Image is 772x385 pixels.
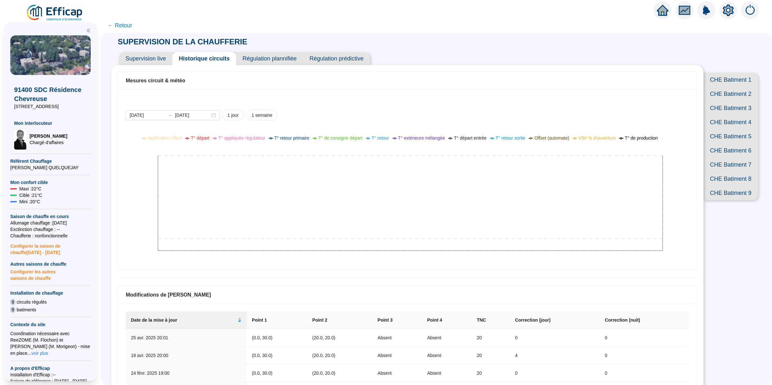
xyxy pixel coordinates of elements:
[17,299,47,305] span: circuits régulés
[191,135,209,141] span: T° départ
[741,1,759,19] img: alerts
[167,113,172,118] span: to
[703,73,758,87] span: CHE Batiment 1
[10,213,91,220] span: Saison de chauffe en cours
[30,133,67,139] span: [PERSON_NAME]
[247,347,307,364] td: (0.0, 30.0)
[30,139,67,146] span: Chargé d'affaires
[534,135,569,141] span: Offset (automate)
[126,364,247,382] td: 24 févr. 2025 19:00
[10,378,91,384] span: Saison de référence : [DATE] - [DATE]
[10,261,91,267] span: Autres saisons de chauffe
[10,330,91,357] div: Coordination nécessaire avec ReeZOME (M. Flochon) et [PERSON_NAME] (M. Morigeon) - mise en place...
[372,329,422,347] td: Absent
[10,267,91,281] span: Configurer les autres saisons de chauffe
[496,135,526,141] span: T° retour sortie
[422,329,472,347] td: Absent
[10,220,91,226] span: Allumage chauffage : [DATE]
[703,158,758,172] span: CHE Batiment 7
[119,52,172,65] span: Supervision live
[218,135,265,141] span: T° appliquée régulateur
[86,28,91,33] span: double-left
[372,311,422,329] th: Point 3
[131,316,236,324] span: Date de la mise à jour
[10,307,15,313] span: 9
[274,135,309,141] span: T° retour primaire
[10,371,91,378] span: Installation d'Efficap : --
[703,143,758,158] span: CHE Batiment 6
[303,52,370,65] span: Régulation prédictive
[600,329,689,347] td: 0
[14,103,87,110] span: [STREET_ADDRESS]
[372,135,389,141] span: T° retour
[126,291,689,299] div: Modifications de [PERSON_NAME]
[578,135,616,141] span: V3V % d'ouverture
[14,129,27,150] img: Chargé d'affaires
[510,364,600,382] td: 0
[307,311,372,329] th: Point 2
[14,85,87,103] span: 91400 SDC Résidence Chevreuse
[10,233,91,239] span: Chaufferie : non fonctionnelle
[222,110,244,120] button: 1 jour
[126,311,247,329] th: Date de la mise à jour
[10,321,91,328] span: Contexte du site
[10,290,91,296] span: Installation de chauffage
[600,347,689,364] td: 0
[10,239,91,256] span: Configurer la saison de chauffe [DATE] - [DATE]
[26,4,84,22] img: efficap energie logo
[454,135,486,141] span: T° départ entrée
[111,37,254,46] span: SUPERVISION DE LA CHAUFFERIE
[247,329,307,347] td: (0.0, 30.0)
[175,112,210,119] input: Date de fin
[247,364,307,382] td: (0.0, 30.0)
[126,329,247,347] td: 25 avr. 2025 20:01
[472,329,510,347] td: 20
[510,347,600,364] td: 4
[247,311,307,329] th: Point 1
[19,192,42,198] span: Cible : 21 °C
[148,135,182,141] span: Application offset
[472,347,510,364] td: 20
[107,21,132,30] span: ← Retour
[697,1,715,19] img: alerts
[422,364,472,382] td: Absent
[10,365,91,371] span: A propos d'Efficap
[318,135,363,141] span: T° de consigne départ
[307,364,372,382] td: (20.0, 20.0)
[10,299,15,305] span: 9
[398,135,445,141] span: T° extérieure mélangée
[246,110,278,120] button: 1 semaine
[703,101,758,115] span: CHE Batiment 3
[172,52,236,65] span: Historique circuits
[703,186,758,200] span: CHE Batiment 9
[372,364,422,382] td: Absent
[10,179,91,186] span: Mon confort cible
[703,172,758,186] span: CHE Batiment 8
[422,311,472,329] th: Point 4
[307,347,372,364] td: (20.0, 20.0)
[510,329,600,347] td: 0
[14,120,87,126] span: Mon interlocuteur
[422,347,472,364] td: Absent
[472,311,510,329] th: TNC
[472,364,510,382] td: 20
[657,5,668,16] span: home
[307,329,372,347] td: (20.0, 20.0)
[703,129,758,143] span: CHE Batiment 5
[10,158,91,164] span: Référent Chauffage
[252,112,272,119] span: 1 semaine
[10,226,91,233] span: Exctinction chauffage : --
[167,113,172,118] span: swap-right
[600,364,689,382] td: 0
[372,347,422,364] td: Absent
[126,77,689,85] div: Mesures circuit & météo
[703,115,758,129] span: CHE Batiment 4
[236,52,303,65] span: Régulation plannifiée
[19,198,40,205] span: Mini : 20 °C
[679,5,690,16] span: fund
[17,307,36,313] span: batiments
[10,164,91,171] span: [PERSON_NAME] QUELQUEJAY
[722,5,734,16] span: setting
[32,350,48,356] span: voir plus
[19,186,41,192] span: Maxi : 22 °C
